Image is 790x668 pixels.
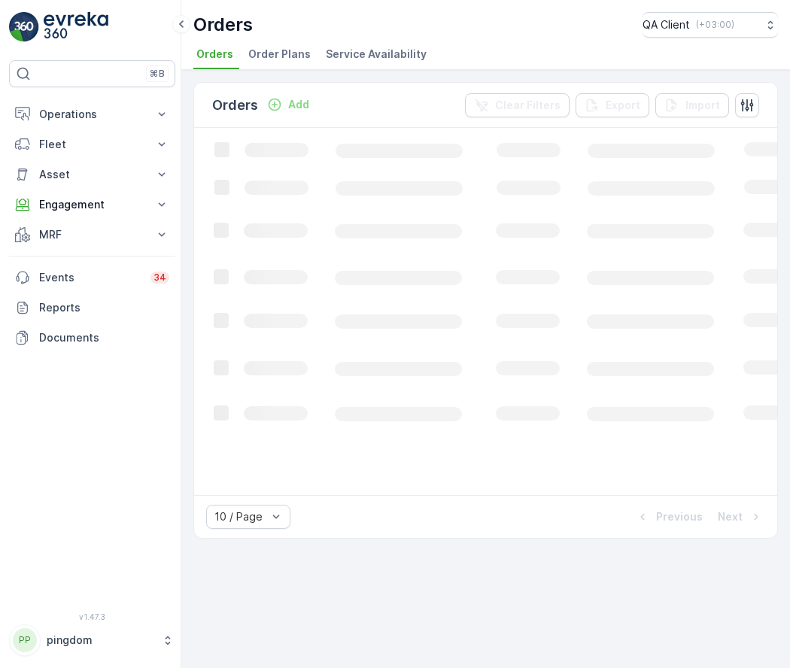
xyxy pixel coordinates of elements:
[9,612,175,621] span: v 1.47.3
[685,98,720,113] p: Import
[47,633,154,648] p: pingdom
[212,95,258,116] p: Orders
[39,107,145,122] p: Operations
[196,47,233,62] span: Orders
[696,19,734,31] p: ( +03:00 )
[9,159,175,190] button: Asset
[643,17,690,32] p: QA Client
[288,97,309,112] p: Add
[193,13,253,37] p: Orders
[150,68,165,80] p: ⌘B
[656,509,703,524] p: Previous
[153,272,166,284] p: 34
[655,93,729,117] button: Import
[39,270,141,285] p: Events
[39,227,145,242] p: MRF
[261,96,315,114] button: Add
[39,167,145,182] p: Asset
[718,509,743,524] p: Next
[606,98,640,113] p: Export
[248,47,311,62] span: Order Plans
[634,508,704,526] button: Previous
[9,263,175,293] a: Events34
[576,93,649,117] button: Export
[39,137,145,152] p: Fleet
[39,330,169,345] p: Documents
[39,300,169,315] p: Reports
[9,220,175,250] button: MRF
[9,99,175,129] button: Operations
[9,323,175,353] a: Documents
[9,190,175,220] button: Engagement
[44,12,108,42] img: logo_light-DOdMpM7g.png
[9,293,175,323] a: Reports
[495,98,561,113] p: Clear Filters
[465,93,570,117] button: Clear Filters
[643,12,778,38] button: QA Client(+03:00)
[13,628,37,652] div: PP
[9,12,39,42] img: logo
[9,624,175,656] button: PPpingdom
[326,47,427,62] span: Service Availability
[39,197,145,212] p: Engagement
[9,129,175,159] button: Fleet
[716,508,765,526] button: Next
